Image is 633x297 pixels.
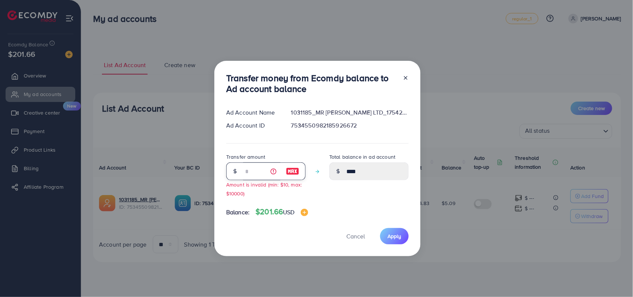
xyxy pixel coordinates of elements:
label: Transfer amount [226,153,265,161]
h3: Transfer money from Ecomdy balance to Ad account balance [226,73,397,94]
div: Ad Account ID [220,121,285,130]
iframe: Chat [601,264,627,291]
small: Amount is invalid (min: $10, max: $10000) [226,181,302,197]
div: Ad Account Name [220,108,285,117]
img: image [286,167,299,176]
h4: $201.66 [255,207,308,217]
label: Total balance in ad account [329,153,395,161]
button: Apply [380,228,409,244]
span: Apply [388,232,401,240]
img: image [301,209,308,216]
span: Balance: [226,208,250,217]
span: USD [283,208,294,216]
button: Cancel [337,228,374,244]
span: Cancel [346,232,365,240]
div: 1031185_MR [PERSON_NAME] LTD_1754274376901 [285,108,415,117]
div: 7534550982185926672 [285,121,415,130]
